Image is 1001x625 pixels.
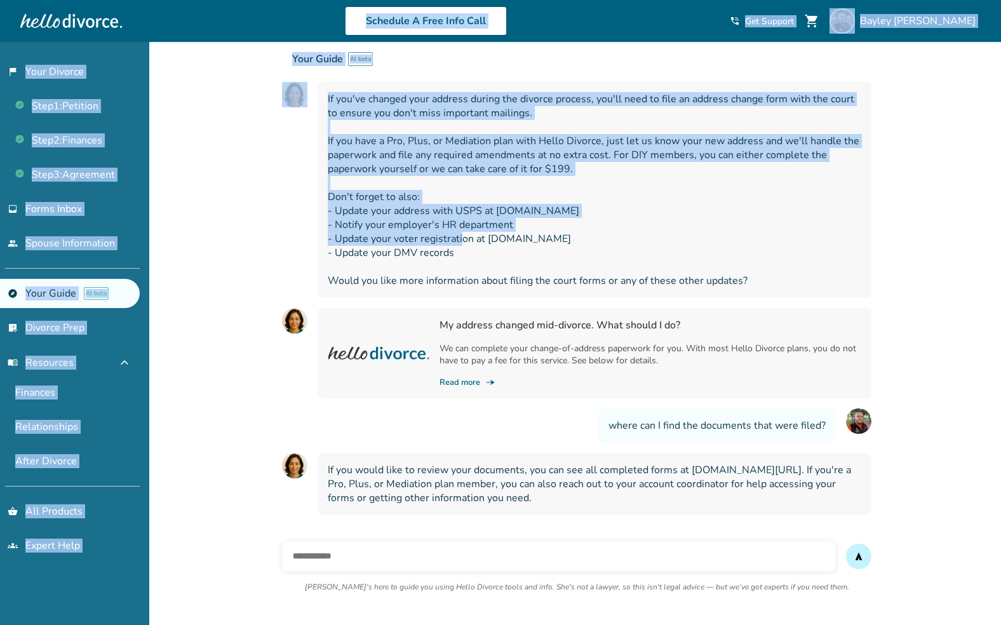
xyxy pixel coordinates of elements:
[282,453,307,478] img: AI Assistant
[8,356,74,370] span: Resources
[328,463,861,505] span: If you would like to review your documents, you can see all completed forms at [DOMAIN_NAME][URL]...
[854,551,864,561] span: send
[440,318,861,332] h3: My address changed mid-divorce. What should I do?
[348,52,373,66] span: AI beta
[745,15,794,27] span: Get Support
[292,52,343,66] span: Your Guide
[8,358,18,368] span: menu_book
[440,342,861,366] p: We can complete your change-of-address paperwork for you. With most Hello Divorce plans, you do n...
[8,506,18,516] span: shopping_basket
[25,202,82,216] span: Forms Inbox
[937,564,1001,625] iframe: Chat Widget
[282,308,307,333] img: AI Assistant
[485,377,495,387] span: line_end_arrow_notch
[830,8,855,34] img: Bayley Dycus
[860,14,981,28] span: Bayley [PERSON_NAME]
[8,288,18,299] span: explore
[608,419,826,433] span: where can I find the documents that were filed?
[730,16,740,26] span: phone_in_talk
[846,408,871,434] img: User
[8,541,18,551] span: groups
[846,544,871,569] button: send
[84,287,109,300] span: AI beta
[440,377,861,388] a: Read moreline_end_arrow_notch
[8,204,18,214] span: inbox
[8,323,18,333] span: list_alt_check
[8,67,18,77] span: flag_2
[8,238,18,248] span: people
[345,6,507,36] a: Schedule A Free Info Call
[305,582,849,592] p: [PERSON_NAME]'s here to guide you using Hello Divorce tools and info. She's not a lawyer, so this...
[328,318,429,388] img: My address changed mid-divorce. What should I do?
[804,13,819,29] span: shopping_cart
[328,92,861,288] span: If you've changed your address during the divorce process, you'll need to file an address change ...
[117,355,132,370] span: expand_less
[730,15,794,27] a: phone_in_talkGet Support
